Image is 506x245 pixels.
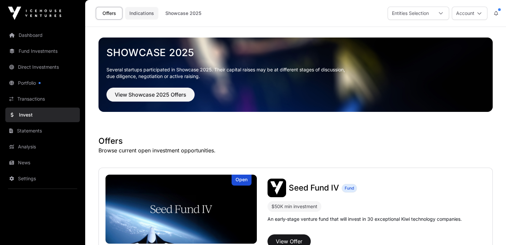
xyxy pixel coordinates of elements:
[5,139,80,154] a: Analysis
[106,88,195,102] button: View Showcase 2025 Offers
[5,155,80,170] a: News
[452,7,487,20] button: Account
[473,213,506,245] iframe: Chat Widget
[98,38,493,112] img: Showcase 2025
[289,183,339,193] a: Seed Fund IV
[271,203,317,210] div: $50K min investment
[5,171,80,186] a: Settings
[105,175,257,244] img: Seed Fund IV
[96,7,122,20] a: Offers
[106,46,485,58] a: Showcase 2025
[115,91,186,99] span: View Showcase 2025 Offers
[5,108,80,122] a: Invest
[345,186,354,191] span: Fund
[5,76,80,90] a: Portfolio
[5,44,80,58] a: Fund Investments
[267,179,286,197] img: Seed Fund IV
[98,146,493,154] p: Browse current open investment opportunities.
[105,175,257,244] a: Seed Fund IVOpen
[98,136,493,146] h1: Offers
[106,94,195,101] a: View Showcase 2025 Offers
[5,92,80,106] a: Transactions
[232,175,252,186] div: Open
[5,28,80,42] a: Dashboard
[8,7,61,20] img: Icehouse Ventures Logo
[5,123,80,138] a: Statements
[267,201,321,212] div: $50K min investment
[388,7,433,20] div: Entities Selection
[5,60,80,74] a: Direct Investments
[125,7,158,20] a: Indications
[161,7,206,20] a: Showcase 2025
[267,216,462,222] p: An early-stage venture fund that will invest in 30 exceptional Kiwi technology companies.
[106,66,485,80] p: Several startups participated in Showcase 2025. Their capital raises may be at different stages o...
